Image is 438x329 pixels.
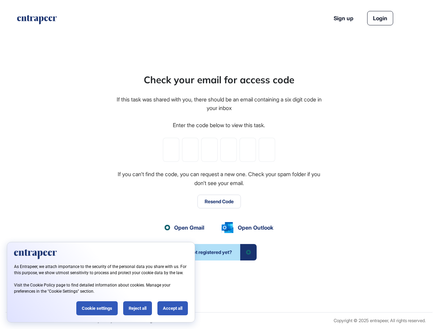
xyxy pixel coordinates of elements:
span: Not registered yet? [181,244,240,260]
a: Not registered yet? [181,244,257,260]
a: Sign up [334,14,353,22]
a: Open Gmail [165,223,204,232]
span: Open Outlook [238,223,273,232]
div: If you can't find the code, you can request a new one. Check your spam folder if you don't see yo... [116,170,322,187]
div: Check your email for access code [144,73,294,87]
a: Login [367,11,393,25]
button: Resend Code [197,195,241,208]
a: Open Outlook [221,222,273,233]
span: Open Gmail [174,223,204,232]
div: Enter the code below to view this task. [173,121,265,130]
div: Copyright © 2025 entrapeer, All rights reserved. [334,318,426,323]
div: If this task was shared with you, there should be an email containing a six digit code in your inbox [116,95,322,113]
a: entrapeer-logo [16,15,57,27]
